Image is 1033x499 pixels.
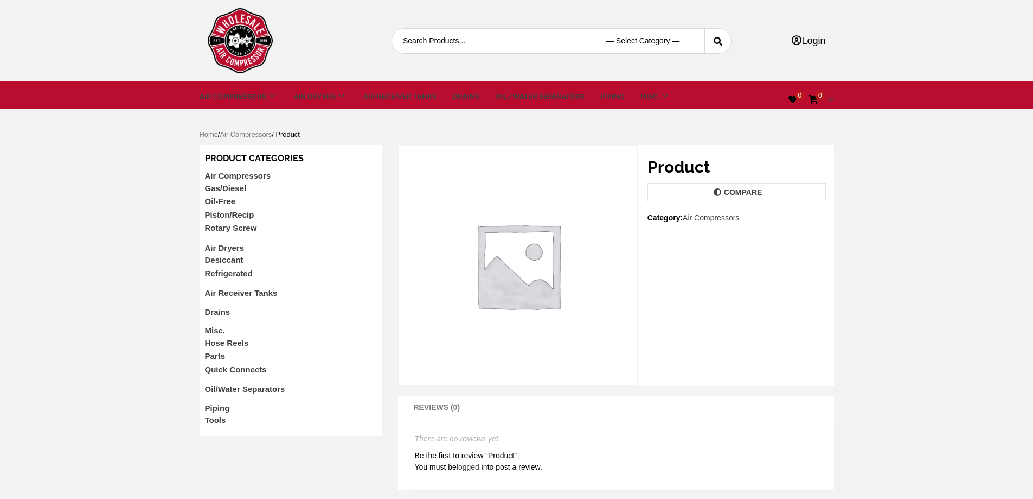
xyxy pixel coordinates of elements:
[200,129,834,145] nav: Breadcrumb
[399,146,637,384] img: Awaiting product image
[220,130,272,138] a: Air Compressors
[815,91,825,100] span: 0
[205,307,230,317] a: Drains
[647,212,826,224] span: Category:
[205,269,253,278] a: Refrigerated
[205,384,285,394] a: Oil/Water Separators
[205,288,278,298] a: Air Receiver Tanks
[205,197,236,206] a: Oil-Free
[457,463,487,471] a: logged in
[205,243,245,252] a: Air Dryers
[415,451,517,460] span: Be the first to review “Product”
[415,433,817,445] p: There are no reviews yet.
[363,91,437,102] a: Air Receiver Tanks
[403,396,471,419] a: Reviews (0)
[205,223,257,232] a: Rotary Screw
[200,91,278,102] a: Air Compressors
[205,326,226,335] a: Misc.
[205,403,230,413] a: Piping
[392,29,579,53] input: Search Products...
[795,91,805,100] span: 0
[205,415,226,425] a: Tools
[200,130,218,138] a: Home
[453,91,479,102] a: Drains
[205,153,304,163] span: Product categories
[683,213,739,222] a: Air Compressors
[788,95,797,104] a: 0
[647,183,826,201] a: Compare
[205,365,267,374] a: Quick Connects
[415,462,817,473] p: You must be to post a review.
[205,255,243,264] a: Desiccant
[205,171,271,180] a: Air Compressors
[647,156,826,178] h1: Product
[640,91,671,102] a: Misc.
[205,184,247,193] a: Gas/Diesel
[205,351,226,361] a: Parts
[205,338,249,348] a: Hose Reels
[496,91,585,102] a: Oil/Water Separators
[792,35,825,46] a: Login
[205,210,254,219] a: Piston/Recip
[601,91,624,102] a: Piping
[294,91,347,102] a: Air Dryers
